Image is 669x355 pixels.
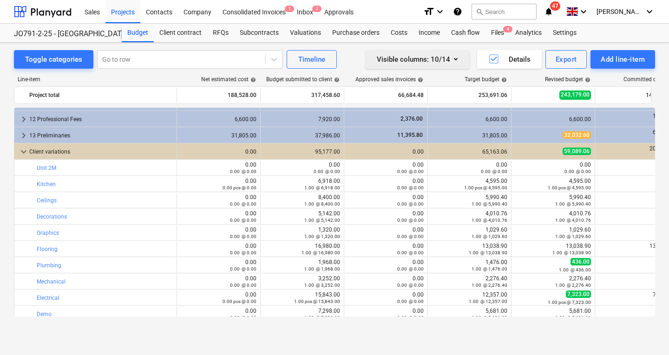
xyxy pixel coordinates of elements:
[432,132,507,139] div: 31,805.00
[264,148,340,155] div: 95,177.00
[515,275,591,288] div: 2,276.40
[503,26,512,32] span: 4
[266,76,340,83] div: Budget submitted to client
[432,88,507,103] div: 253,691.06
[601,53,645,65] div: Add line-item
[181,210,256,223] div: 0.00
[644,6,655,17] i: keyboard_arrow_down
[555,201,591,207] small: 1.00 @ 5,990.40
[230,266,256,271] small: 0.00 @ 0.00
[563,131,591,139] span: 32,032.60
[304,315,340,320] small: 1.00 @ 7,298.00
[348,88,424,103] div: 66,684.48
[469,250,507,255] small: 1.00 @ 13,038.90
[355,76,423,83] div: Approved sales invoices
[181,148,256,155] div: 0.00
[348,291,424,304] div: 0.00
[423,6,434,17] i: format_size
[432,178,507,191] div: 4,595.00
[472,315,507,320] small: 1.00 @ 5,681.00
[230,250,256,255] small: 0.00 @ 0.00
[413,24,446,42] a: Income
[432,161,507,174] div: 0.00
[348,226,424,239] div: 0.00
[14,50,93,69] button: Toggle categories
[29,128,173,143] div: 13 Preliminaries
[377,53,459,65] div: Visible columns : 10/14
[397,315,424,320] small: 0.00 @ 0.00
[207,24,234,42] a: RFQs
[432,148,507,155] div: 65,163.06
[348,210,424,223] div: 0.00
[223,299,256,304] small: 0.00 pcs @ 0.00
[230,283,256,288] small: 0.00 @ 0.00
[515,226,591,239] div: 1,029.60
[327,24,385,42] div: Purchase orders
[472,266,507,271] small: 1.00 @ 1,476.00
[545,50,587,69] button: Export
[122,24,154,42] div: Budget
[485,24,510,42] a: Files4
[181,88,256,103] div: 188,528.00
[264,308,340,321] div: 7,298.00
[29,88,173,103] div: Project total
[284,24,327,42] a: Valuations
[181,161,256,174] div: 0.00
[234,24,284,42] a: Subcontracts
[464,185,507,190] small: 1.00 pcs @ 4,595.00
[472,283,507,288] small: 1.00 @ 2,276.40
[304,201,340,207] small: 1.00 @ 8,400.00
[499,77,507,83] span: help
[348,161,424,174] div: 0.00
[181,116,256,123] div: 6,600.00
[544,6,553,17] i: notifications
[332,77,340,83] span: help
[25,53,82,65] div: Toggle categories
[264,291,340,304] div: 15,843.00
[476,8,483,15] span: search
[400,116,424,122] span: 2,376.00
[397,234,424,239] small: 0.00 @ 0.00
[559,267,591,272] small: 1.00 @ 436.00
[564,169,591,174] small: 0.00 @ 0.00
[547,24,582,42] a: Settings
[154,24,207,42] div: Client contract
[181,259,256,272] div: 0.00
[397,250,424,255] small: 0.00 @ 0.00
[264,116,340,123] div: 7,920.00
[432,308,507,321] div: 5,681.00
[548,300,591,305] small: 1.00 pcs @ 7,323.00
[348,308,424,321] div: 0.00
[37,197,57,204] a: Ceilings
[348,194,424,207] div: 0.00
[264,88,340,103] div: 317,458.60
[230,218,256,223] small: 0.00 @ 0.00
[294,299,340,304] small: 1.00 pcs @ 15,843.00
[230,169,256,174] small: 0.00 @ 0.00
[477,50,542,69] button: Details
[434,6,446,17] i: keyboard_arrow_down
[481,169,507,174] small: 0.00 @ 0.00
[285,6,294,12] span: 1
[559,90,591,99] span: 243,179.00
[37,213,67,220] a: Decorations
[446,24,485,42] div: Cash flow
[37,165,56,171] a: Unit 2M
[18,114,29,125] span: keyboard_arrow_right
[223,185,256,190] small: 0.00 pcs @ 0.00
[550,1,560,11] span: 47
[366,50,470,69] button: Visible columns:10/14
[563,148,591,155] span: 59,089.06
[181,132,256,139] div: 31,805.00
[555,283,591,288] small: 1.00 @ 2,276.40
[304,234,340,239] small: 1.00 @ 1,320.00
[181,308,256,321] div: 0.00
[37,246,58,252] a: Flooring
[287,50,337,69] button: Timeline
[264,132,340,139] div: 37,986.00
[597,8,643,15] span: [PERSON_NAME]
[515,116,591,123] div: 6,600.00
